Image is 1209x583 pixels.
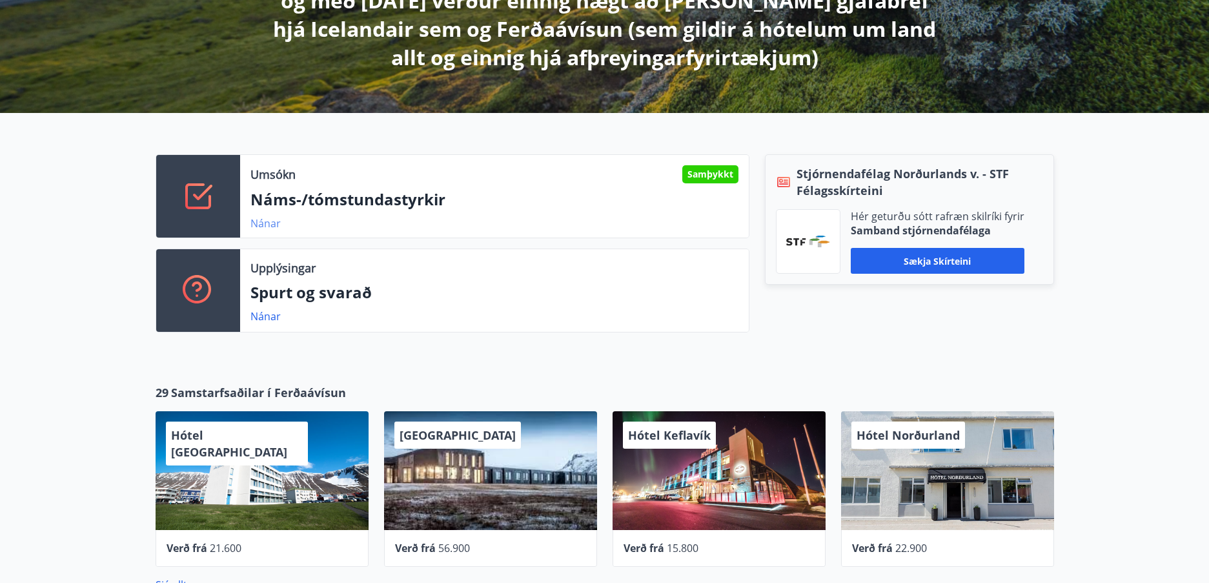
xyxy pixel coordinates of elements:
button: Sækja skírteini [851,248,1024,274]
span: Verð frá [167,541,207,555]
p: Spurt og svarað [250,281,738,303]
span: 21.600 [210,541,241,555]
span: 15.800 [667,541,698,555]
p: Samband stjórnendafélaga [851,223,1024,238]
span: Samstarfsaðilar í Ferðaávísun [171,384,346,401]
span: [GEOGRAPHIC_DATA] [400,427,516,443]
span: Verð frá [852,541,893,555]
a: Nánar [250,309,281,323]
a: Nánar [250,216,281,230]
p: Umsókn [250,166,296,183]
p: Hér geturðu sótt rafræn skilríki fyrir [851,209,1024,223]
p: Upplýsingar [250,260,316,276]
span: 22.900 [895,541,927,555]
div: Samþykkt [682,165,738,183]
p: Náms-/tómstundastyrkir [250,189,738,210]
span: Hótel Keflavík [628,427,711,443]
span: Verð frá [624,541,664,555]
span: Verð frá [395,541,436,555]
span: 29 [156,384,168,401]
img: vjCaq2fThgY3EUYqSgpjEiBg6WP39ov69hlhuPVN.png [786,236,830,247]
span: Hótel [GEOGRAPHIC_DATA] [171,427,287,460]
span: Stjórnendafélag Norðurlands v. - STF Félagsskírteini [797,165,1043,199]
span: 56.900 [438,541,470,555]
span: Hótel Norðurland [857,427,960,443]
